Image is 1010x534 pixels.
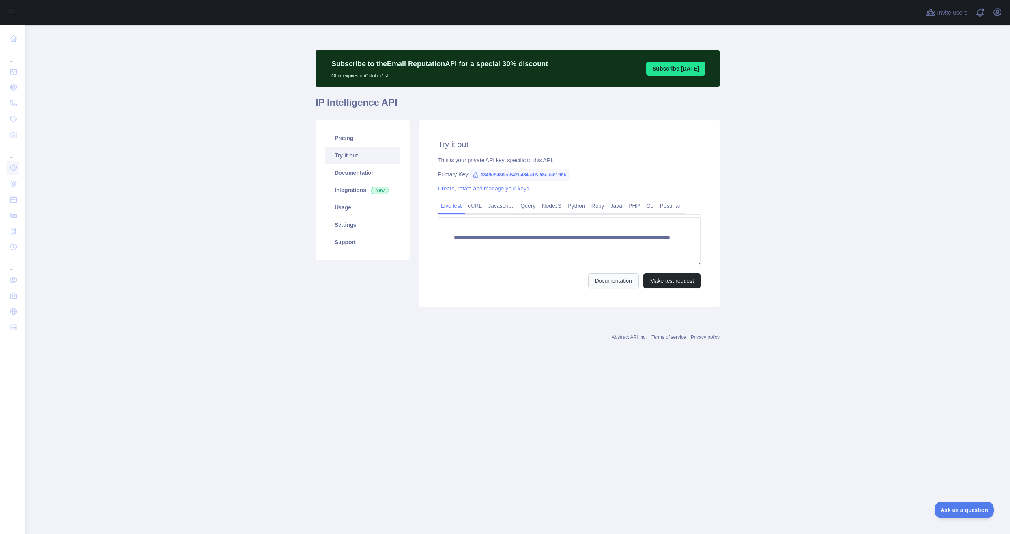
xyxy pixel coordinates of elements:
span: New [371,187,389,194]
div: ... [6,256,19,271]
a: NodeJS [539,200,565,212]
a: jQuery [516,200,539,212]
h1: IP Intelligence API [316,96,720,115]
button: Subscribe [DATE] [646,62,705,76]
a: Documentation [588,273,639,288]
a: Javascript [485,200,516,212]
a: Privacy policy [691,334,720,340]
div: ... [6,144,19,159]
a: Pricing [325,129,400,147]
a: Try it out [325,147,400,164]
button: Invite users [924,6,969,19]
a: Go [643,200,657,212]
a: cURL [465,200,485,212]
a: Java [608,200,626,212]
p: Subscribe to the Email Reputation API for a special 30 % discount [331,58,548,69]
span: Invite users [937,8,967,17]
a: Usage [325,199,400,216]
iframe: Toggle Customer Support [935,502,994,518]
h2: Try it out [438,139,701,150]
div: This is your private API key, specific to this API. [438,156,701,164]
button: Make test request [643,273,701,288]
a: Integrations New [325,181,400,199]
a: Create, rotate and manage your keys [438,185,529,192]
div: Primary Key: [438,170,701,178]
a: Abstract API Inc. [612,334,647,340]
a: Postman [657,200,685,212]
a: Settings [325,216,400,233]
div: ... [6,47,19,63]
p: Offer expires on October 1st. [331,69,548,79]
a: Documentation [325,164,400,181]
a: Python [565,200,588,212]
a: PHP [625,200,643,212]
a: Terms of service [651,334,686,340]
span: 0849e5d86ec542b484bd2a58cdc6196b [469,169,570,181]
a: Ruby [588,200,608,212]
a: Live test [438,200,465,212]
a: Support [325,233,400,251]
